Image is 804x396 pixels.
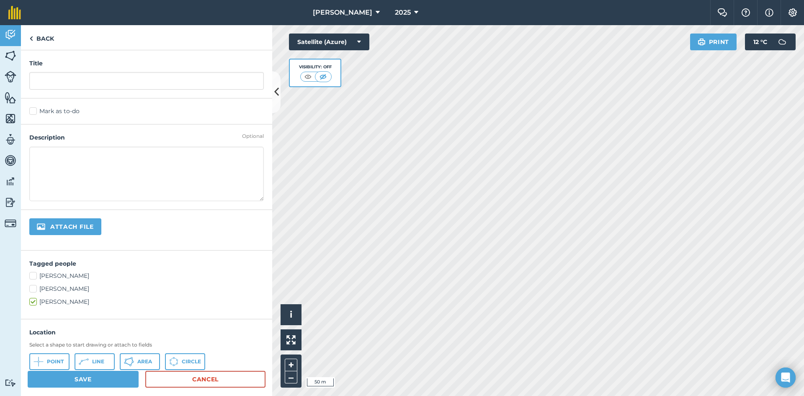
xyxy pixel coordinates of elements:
a: Cancel [145,371,265,388]
button: Line [75,353,115,370]
h3: Select a shape to start drawing or attach to fields [29,342,264,348]
img: svg+xml;base64,PD94bWwgdmVyc2lvbj0iMS4wIiBlbmNvZGluZz0idXRmLTgiPz4KPCEtLSBHZW5lcmF0b3I6IEFkb2JlIE... [5,379,16,387]
h4: Tagged people [29,259,264,268]
button: – [285,371,297,383]
div: Optional [242,133,264,140]
img: svg+xml;base64,PD94bWwgdmVyc2lvbj0iMS4wIiBlbmNvZGluZz0idXRmLTgiPz4KPCEtLSBHZW5lcmF0b3I6IEFkb2JlIE... [5,28,16,41]
img: svg+xml;base64,PD94bWwgdmVyc2lvbj0iMS4wIiBlbmNvZGluZz0idXRmLTgiPz4KPCEtLSBHZW5lcmF0b3I6IEFkb2JlIE... [5,196,16,209]
button: Save [28,371,139,388]
img: svg+xml;base64,PHN2ZyB4bWxucz0iaHR0cDovL3d3dy53My5vcmcvMjAwMC9zdmciIHdpZHRoPSI1NiIgaGVpZ2h0PSI2MC... [5,49,16,62]
span: 12 ° C [753,34,767,50]
img: svg+xml;base64,PD94bWwgdmVyc2lvbj0iMS4wIiBlbmNvZGluZz0idXRmLTgiPz4KPCEtLSBHZW5lcmF0b3I6IEFkb2JlIE... [5,175,16,188]
button: + [285,359,297,371]
span: [PERSON_NAME] [313,8,372,18]
button: i [281,304,301,325]
button: Print [690,34,737,50]
h4: Title [29,59,264,68]
img: svg+xml;base64,PHN2ZyB4bWxucz0iaHR0cDovL3d3dy53My5vcmcvMjAwMC9zdmciIHdpZHRoPSI1NiIgaGVpZ2h0PSI2MC... [5,112,16,125]
img: svg+xml;base64,PD94bWwgdmVyc2lvbj0iMS4wIiBlbmNvZGluZz0idXRmLTgiPz4KPCEtLSBHZW5lcmF0b3I6IEFkb2JlIE... [5,71,16,83]
img: svg+xml;base64,PD94bWwgdmVyc2lvbj0iMS4wIiBlbmNvZGluZz0idXRmLTgiPz4KPCEtLSBHZW5lcmF0b3I6IEFkb2JlIE... [774,34,791,50]
button: 12 °C [745,34,796,50]
img: A cog icon [788,8,798,17]
div: Open Intercom Messenger [776,368,796,388]
img: svg+xml;base64,PHN2ZyB4bWxucz0iaHR0cDovL3d3dy53My5vcmcvMjAwMC9zdmciIHdpZHRoPSIxOSIgaGVpZ2h0PSIyNC... [698,37,706,47]
img: svg+xml;base64,PHN2ZyB4bWxucz0iaHR0cDovL3d3dy53My5vcmcvMjAwMC9zdmciIHdpZHRoPSI1MCIgaGVpZ2h0PSI0MC... [303,72,313,81]
label: [PERSON_NAME] [29,298,264,306]
img: svg+xml;base64,PHN2ZyB4bWxucz0iaHR0cDovL3d3dy53My5vcmcvMjAwMC9zdmciIHdpZHRoPSIxNyIgaGVpZ2h0PSIxNy... [765,8,773,18]
img: svg+xml;base64,PD94bWwgdmVyc2lvbj0iMS4wIiBlbmNvZGluZz0idXRmLTgiPz4KPCEtLSBHZW5lcmF0b3I6IEFkb2JlIE... [5,217,16,229]
img: Four arrows, one pointing top left, one top right, one bottom right and the last bottom left [286,335,296,344]
div: Visibility: Off [299,64,332,70]
img: svg+xml;base64,PHN2ZyB4bWxucz0iaHR0cDovL3d3dy53My5vcmcvMjAwMC9zdmciIHdpZHRoPSI1NiIgaGVpZ2h0PSI2MC... [5,91,16,104]
img: svg+xml;base64,PD94bWwgdmVyc2lvbj0iMS4wIiBlbmNvZGluZz0idXRmLTgiPz4KPCEtLSBHZW5lcmF0b3I6IEFkb2JlIE... [5,154,16,167]
label: [PERSON_NAME] [29,285,264,293]
button: Circle [165,353,205,370]
span: i [290,309,292,320]
img: Two speech bubbles overlapping with the left bubble in the forefront [717,8,727,17]
img: A question mark icon [741,8,751,17]
h4: Description [29,133,264,142]
label: [PERSON_NAME] [29,272,264,280]
span: Point [47,358,64,365]
a: Back [21,25,62,50]
span: 2025 [395,8,411,18]
span: Area [137,358,152,365]
img: svg+xml;base64,PD94bWwgdmVyc2lvbj0iMS4wIiBlbmNvZGluZz0idXRmLTgiPz4KPCEtLSBHZW5lcmF0b3I6IEFkb2JlIE... [5,133,16,146]
button: Satellite (Azure) [289,34,369,50]
label: Mark as to-do [29,107,264,116]
h4: Location [29,328,264,337]
button: Point [29,353,70,370]
span: Line [92,358,104,365]
img: fieldmargin Logo [8,6,21,19]
span: Circle [182,358,201,365]
button: Area [120,353,160,370]
img: svg+xml;base64,PHN2ZyB4bWxucz0iaHR0cDovL3d3dy53My5vcmcvMjAwMC9zdmciIHdpZHRoPSI5IiBoZWlnaHQ9IjI0Ii... [29,34,33,44]
img: svg+xml;base64,PHN2ZyB4bWxucz0iaHR0cDovL3d3dy53My5vcmcvMjAwMC9zdmciIHdpZHRoPSI1MCIgaGVpZ2h0PSI0MC... [318,72,328,81]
